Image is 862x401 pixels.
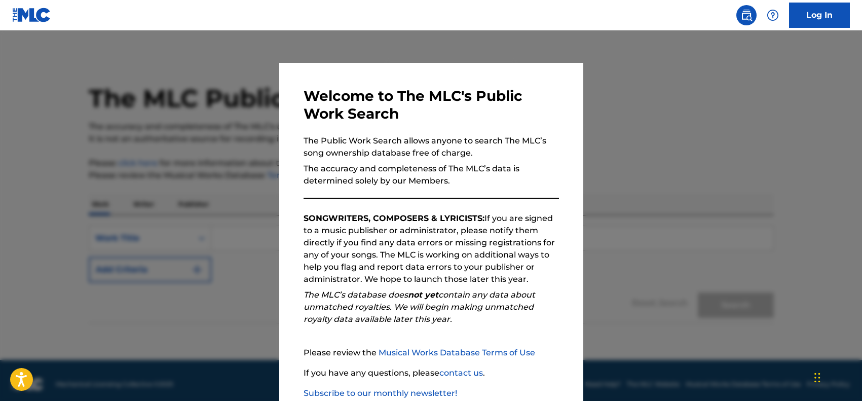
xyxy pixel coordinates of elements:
[304,135,559,159] p: The Public Work Search allows anyone to search The MLC’s song ownership database free of charge.
[408,290,438,300] strong: not yet
[12,8,51,22] img: MLC Logo
[304,367,559,379] p: If you have any questions, please .
[304,290,535,324] em: The MLC’s database does contain any data about unmatched royalties. We will begin making unmatche...
[740,9,753,21] img: search
[304,388,457,398] a: Subscribe to our monthly newsletter!
[379,348,535,357] a: Musical Works Database Terms of Use
[439,368,483,378] a: contact us
[304,163,559,187] p: The accuracy and completeness of The MLC’s data is determined solely by our Members.
[811,352,862,401] div: Widget de chat
[304,87,559,123] h3: Welcome to The MLC's Public Work Search
[767,9,779,21] img: help
[304,212,559,285] p: If you are signed to a music publisher or administrator, please notify them directly if you find ...
[814,362,820,393] div: Arrastrar
[763,5,783,25] div: Help
[736,5,757,25] a: Public Search
[811,352,862,401] iframe: Chat Widget
[304,213,484,223] strong: SONGWRITERS, COMPOSERS & LYRICISTS:
[789,3,850,28] a: Log In
[304,347,559,359] p: Please review the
